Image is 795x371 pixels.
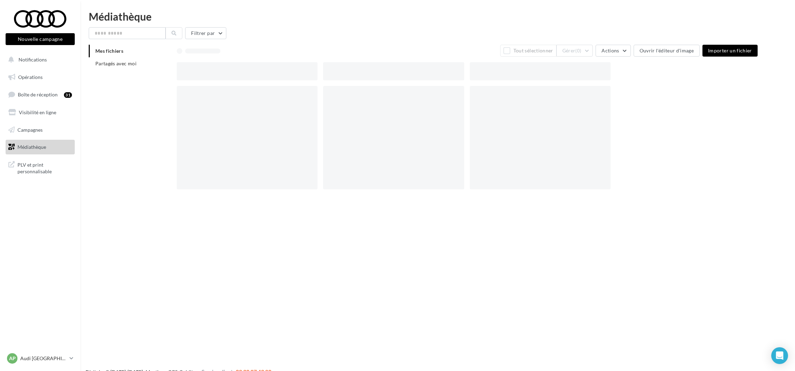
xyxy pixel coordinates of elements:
[771,347,788,364] div: Open Intercom Messenger
[19,109,56,115] span: Visibilité en ligne
[500,45,556,57] button: Tout sélectionner
[4,105,76,120] a: Visibilité en ligne
[95,48,123,54] span: Mes fichiers
[4,52,73,67] button: Notifications
[185,27,226,39] button: Filtrer par
[4,87,76,102] a: Boîte de réception31
[18,74,43,80] span: Opérations
[17,160,72,175] span: PLV et print personnalisable
[64,92,72,98] div: 31
[4,140,76,154] a: Médiathèque
[95,60,137,66] span: Partagés avec moi
[6,33,75,45] button: Nouvelle campagne
[4,123,76,137] a: Campagnes
[601,48,619,53] span: Actions
[19,57,47,63] span: Notifications
[6,352,75,365] a: AP Audi [GEOGRAPHIC_DATA] 16
[596,45,630,57] button: Actions
[17,126,43,132] span: Campagnes
[4,70,76,85] a: Opérations
[702,45,758,57] button: Importer un fichier
[9,355,16,362] span: AP
[556,45,593,57] button: Gérer(0)
[18,92,58,97] span: Boîte de réception
[4,157,76,178] a: PLV et print personnalisable
[17,144,46,150] span: Médiathèque
[89,11,787,22] div: Médiathèque
[708,48,752,53] span: Importer un fichier
[575,48,581,53] span: (0)
[634,45,700,57] button: Ouvrir l'éditeur d'image
[20,355,67,362] p: Audi [GEOGRAPHIC_DATA] 16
